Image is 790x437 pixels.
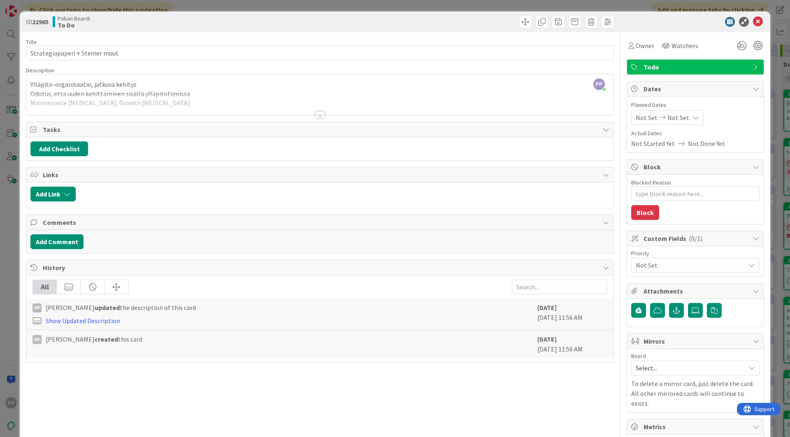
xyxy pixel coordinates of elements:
label: Title [26,38,37,46]
input: Search... [512,280,607,294]
span: Tasks [43,125,599,134]
span: Custom Fields [644,234,749,243]
p: Odotus, että uuden kehittäminen sisällä ylläpitotiimissä [30,89,609,99]
button: Add Checklist [30,141,88,156]
span: ( 0/1 ) [689,234,702,243]
span: Todo [644,62,749,72]
p: To delete a mirror card, just delete the card. All other mirrored cards will continue to exists. [631,379,760,408]
button: Block [631,205,659,220]
b: [DATE] [537,303,557,312]
span: Board [631,353,646,359]
span: Select... [636,362,741,374]
span: Pekan Boardi [58,15,90,22]
span: Links [43,170,599,180]
div: PP [33,303,42,312]
span: Metrics [644,422,749,432]
span: Planned Dates [631,101,760,109]
span: History [43,263,599,273]
span: Attachments [644,286,749,296]
span: Not Set [667,113,689,123]
span: Description [26,67,54,74]
span: Block [644,162,749,172]
button: Add Link [30,187,76,201]
span: Watchers [671,41,698,51]
b: 22965 [32,18,49,26]
span: Actual Dates [631,129,760,138]
div: Priority [631,250,760,256]
div: All [33,280,57,294]
span: Not Started Yet [631,139,675,148]
span: PP [593,79,605,90]
div: PP [33,335,42,344]
a: Show Updated Description [46,317,120,325]
span: Not Set [636,113,658,123]
div: [DATE] 11:56 AM [537,303,607,326]
span: Not Done Yet [688,139,725,148]
button: Add Comment [30,234,84,249]
span: [PERSON_NAME] the description of this card [46,303,196,312]
b: created [95,335,118,343]
span: Mirrors [644,336,749,346]
span: Dates [644,84,749,94]
b: updated [95,303,120,312]
span: Comments [43,217,599,227]
input: type card name here... [26,46,614,60]
span: Owner [636,41,654,51]
p: Ylläpito-organisaatio, jatkuva kehitys [30,80,609,89]
label: Blocked Reason [631,179,671,186]
span: ID [26,17,49,27]
b: To Do [58,22,90,28]
b: [DATE] [537,335,557,343]
div: [DATE] 11:56 AM [537,334,607,354]
span: [PERSON_NAME] this card [46,334,142,344]
span: Support [17,1,37,11]
span: Not Set [636,259,741,271]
